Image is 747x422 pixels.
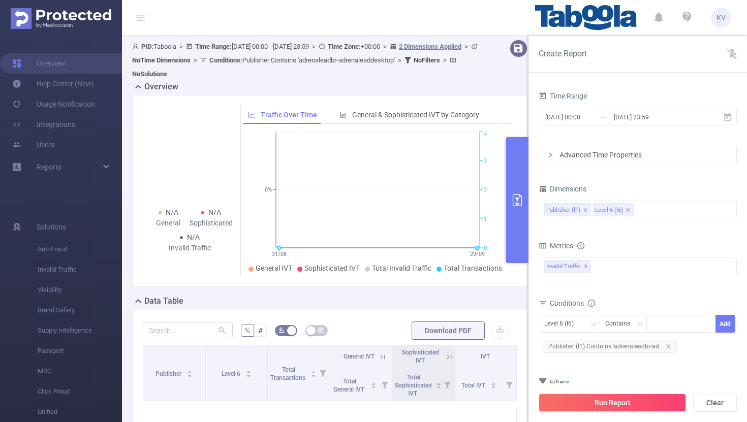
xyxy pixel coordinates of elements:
[490,381,496,387] div: Sort
[461,382,487,389] span: Total IVT
[144,295,183,307] h2: Data Table
[187,373,193,376] i: icon: caret-down
[539,49,587,58] span: Create Report
[310,369,317,375] div: Sort
[435,384,441,387] i: icon: caret-down
[613,110,695,124] input: End date
[256,264,292,272] span: General IVT
[543,340,677,353] span: Publisher (l1) Contains 'adrenaleadbr-ad...
[461,43,471,50] span: >
[371,381,377,384] i: icon: caret-up
[186,369,193,375] div: Sort
[38,381,122,402] span: Click Fraud
[176,43,186,50] span: >
[248,111,255,118] i: icon: line-chart
[155,370,183,377] span: Publisher
[414,56,440,64] b: No Filters
[12,74,94,94] a: Help Center (New)
[38,280,122,300] span: Visibility
[484,245,487,251] tspan: 0
[37,157,61,177] a: Reports
[265,187,272,193] tspan: 0%
[539,378,569,386] span: Filters
[12,135,54,155] a: Users
[143,322,233,338] input: Search...
[37,163,61,171] span: Reports
[316,345,330,401] i: Filter menu
[544,260,591,273] span: Invalid Traffic
[544,110,627,124] input: Start date
[693,394,737,412] button: Clear
[539,185,586,193] span: Dimensions
[399,43,461,50] u: 2 Dimensions Applied
[550,299,595,307] span: Conditions
[352,111,479,119] span: General & Sophisticated IVT by Category
[484,187,487,193] tspan: 2
[544,203,591,216] li: Publisher (l1)
[132,43,480,78] span: Taboola [DATE] 00:00 - [DATE] 23:59 +00:00
[502,368,516,401] i: Filter menu
[470,251,485,257] tspan: 29/09
[258,327,263,335] span: #
[222,370,242,377] span: Level 6
[491,384,496,387] i: icon: caret-down
[245,369,251,372] i: icon: caret-up
[539,92,587,100] span: Time Range
[38,239,122,259] span: Anti-Fraud
[590,321,597,328] i: icon: down
[395,374,432,397] span: Total Sophisticated IVT
[38,320,122,341] span: Supply Intelligence
[626,208,631,214] i: icon: close
[147,218,190,229] div: General
[209,56,242,64] b: Conditions :
[380,43,390,50] span: >
[328,43,361,50] b: Time Zone:
[539,146,736,164] div: icon: rightAdvanced Time Properties
[309,43,319,50] span: >
[38,259,122,280] span: Invalid Traffic
[310,373,316,376] i: icon: caret-down
[484,157,487,164] tspan: 3
[261,111,317,119] span: Traffic Over Time
[546,204,580,217] div: Publisher (l1)
[339,111,347,118] i: icon: bar-chart
[310,369,316,372] i: icon: caret-up
[38,402,122,422] span: Unified
[378,368,392,401] i: Filter menu
[412,321,485,340] button: Download PDF
[245,373,251,376] i: icon: caret-down
[481,353,490,360] span: IVT
[208,208,221,216] span: N/A
[584,261,588,273] span: ✕
[402,349,439,364] span: Sophisticated IVT
[141,43,153,50] b: PID:
[38,361,122,381] span: MRC
[593,203,634,216] li: Level 6 (l6)
[491,381,496,384] i: icon: caret-up
[38,300,122,320] span: Brand Safety
[666,344,671,349] i: icon: close
[12,94,95,114] a: Usage Notification
[547,152,553,158] i: icon: right
[344,353,375,360] span: General IVT
[209,56,395,64] span: Publisher Contains 'adrenaleadbr-adrenaleaddesktop'
[440,56,450,64] span: >
[539,242,573,250] span: Metrics
[191,56,200,64] span: >
[444,264,502,272] span: Total Transactions
[440,368,454,401] i: Filter menu
[168,243,211,253] div: Invalid Traffic
[484,216,487,222] tspan: 1
[245,369,252,375] div: Sort
[395,56,404,64] span: >
[435,381,441,384] i: icon: caret-up
[270,366,307,381] span: Total Transactions
[132,70,167,78] b: No Solutions
[278,327,285,333] i: icon: bg-colors
[132,56,191,64] b: No Time Dimensions
[38,341,122,361] span: Passport
[372,264,431,272] span: Total Invalid Traffic
[715,315,735,333] button: Add
[333,378,366,393] span: Total General IVT
[272,251,287,257] tspan: 31/08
